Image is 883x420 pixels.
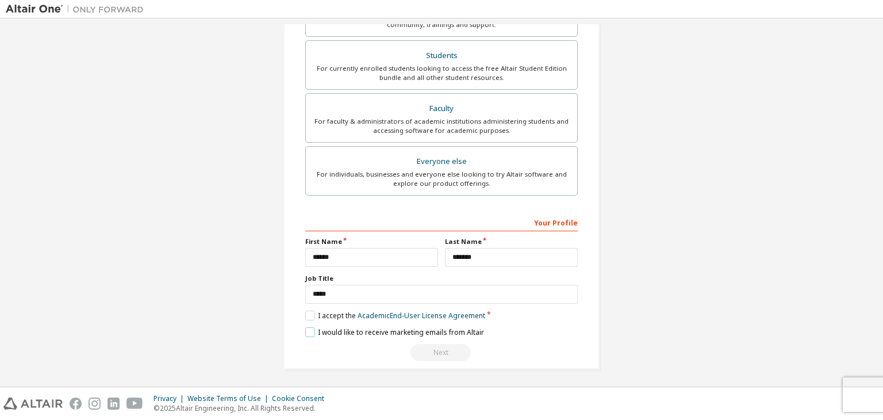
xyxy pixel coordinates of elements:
[6,3,149,15] img: Altair One
[313,48,570,64] div: Students
[108,398,120,410] img: linkedin.svg
[187,394,272,403] div: Website Terms of Use
[313,154,570,170] div: Everyone else
[305,274,578,283] label: Job Title
[70,398,82,410] img: facebook.svg
[126,398,143,410] img: youtube.svg
[305,344,578,361] div: Provide a valid email to continue
[305,213,578,231] div: Your Profile
[358,311,485,320] a: Academic End-User License Agreement
[89,398,101,410] img: instagram.svg
[313,101,570,117] div: Faculty
[153,394,187,403] div: Privacy
[153,403,331,413] p: © 2025 Altair Engineering, Inc. All Rights Reserved.
[305,311,485,320] label: I accept the
[313,170,570,188] div: For individuals, businesses and everyone else looking to try Altair software and explore our prod...
[313,64,570,82] div: For currently enrolled students looking to access the free Altair Student Edition bundle and all ...
[313,117,570,135] div: For faculty & administrators of academic institutions administering students and accessing softwa...
[305,237,438,246] label: First Name
[272,394,331,403] div: Cookie Consent
[445,237,578,246] label: Last Name
[3,398,63,410] img: altair_logo.svg
[305,327,484,337] label: I would like to receive marketing emails from Altair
